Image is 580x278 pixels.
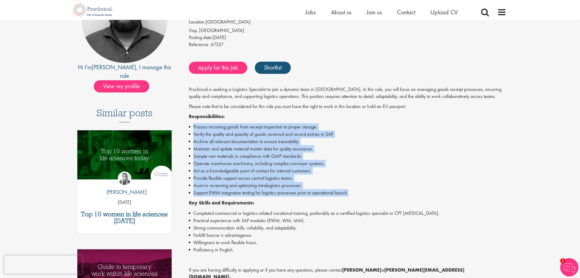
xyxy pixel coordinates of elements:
[77,199,172,206] p: [DATE]
[560,258,578,276] img: Chatbot
[118,171,131,185] img: Hannah Burke
[189,19,506,27] li: [GEOGRAPHIC_DATA]
[189,189,506,197] li: Support EWM integration testing for logistics processes prior to operational launch.
[189,138,506,145] li: Archive all relevant documentation to ensure traceability.
[189,182,506,189] li: Assist in reviewing and optimizing intralogistics processes.
[189,217,506,224] li: Practical experience with SAP modules (EWM, WM, MM).
[94,81,155,89] a: View my profile
[189,246,506,254] li: Proficiency in English.
[189,103,506,110] p: Please note that to be considered for this role you must have the right to work in this location ...
[367,8,382,16] a: Join us
[189,175,506,182] li: Provide flexible support across central logistics teams.
[189,167,506,175] li: Act as a knowledgeable point of contact for internal customers.
[211,41,223,48] span: 67337
[189,123,506,131] li: Process incoming goods from receipt inspection to proper storage.
[331,8,351,16] a: About us
[189,34,506,41] div: [DATE]
[189,224,506,232] li: Strong communication skills, reliability, and adaptability.
[80,211,169,224] a: Top 10 women in life sciences [DATE]
[77,130,172,184] a: Link to a post
[189,19,206,26] label: Location:
[94,80,149,92] span: View my profile
[342,267,381,273] strong: [PERSON_NAME]
[102,171,147,199] a: Hannah Burke [PERSON_NAME]
[560,258,565,263] span: 1
[397,8,415,16] a: Contact
[189,113,225,120] strong: Responsibilities:
[189,86,506,100] p: Proclinical is seeking a Logistics Specialist to join a dynamic team in [GEOGRAPHIC_DATA]. In thi...
[92,63,136,71] a: [PERSON_NAME]
[305,8,316,16] a: Jobs
[189,41,209,48] label: Reference:
[189,200,254,206] strong: Key Skills and Requirements:
[189,27,506,34] div: Visp, [GEOGRAPHIC_DATA]
[74,63,175,80] div: Hi I'm , I manage this role
[189,153,506,160] li: Sample raw materials in compliance with GMP standards.
[102,188,147,196] p: [PERSON_NAME]
[77,130,172,179] img: Top 10 women in life sciences today
[189,131,506,138] li: Verify the quality and quantity of goods received and record entries in SAP.
[255,62,291,74] a: Shortlist
[189,210,506,217] li: Completed commercial or logistics-related vocational training, preferably as a certified logistic...
[4,255,82,274] iframe: reCAPTCHA
[189,160,506,167] li: Operate warehouse machinery, including complex conveyor systems.
[189,62,247,74] a: Apply for this job
[189,34,213,41] span: Posting date:
[97,108,153,122] h3: Similar posts
[189,239,506,246] li: Willingness to work flexible hours.
[431,8,458,16] a: Upload CV
[189,145,506,153] li: Maintain and update material master data for quality assurance.
[189,232,506,239] li: Forklift license is advantageous.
